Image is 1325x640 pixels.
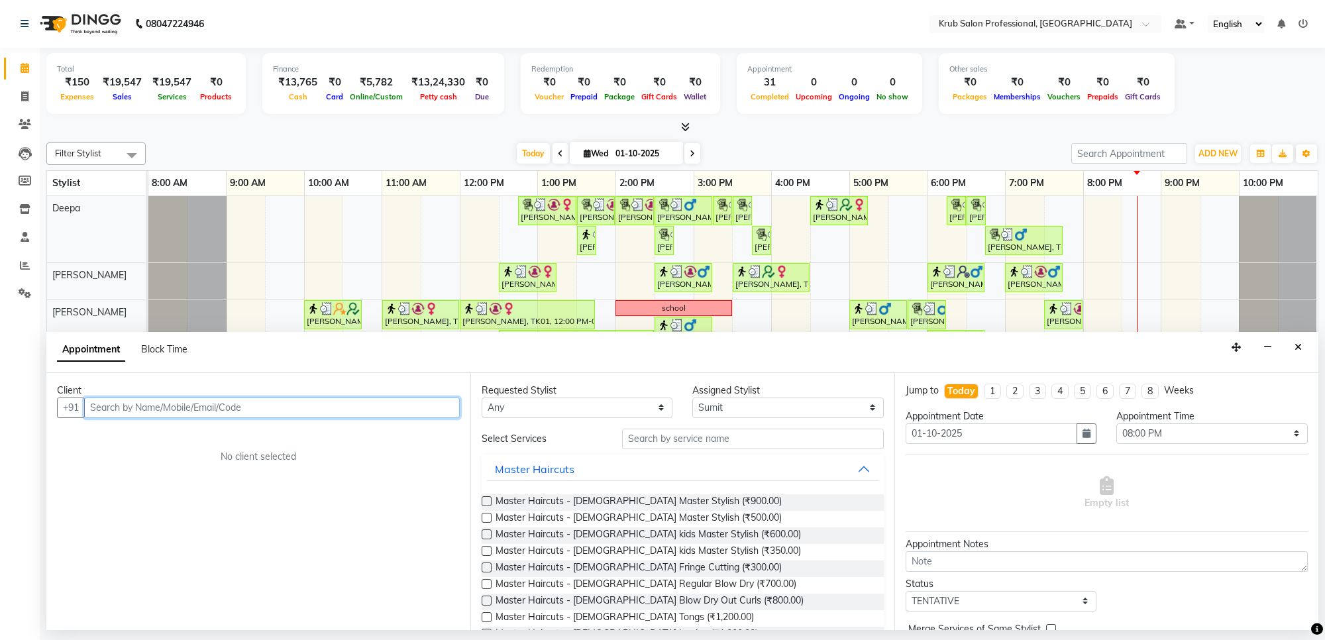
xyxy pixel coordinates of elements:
div: [PERSON_NAME], TK11, 07:30 PM-08:00 PM, Experts Haircuts - [DEMOGRAPHIC_DATA] [PERSON_NAME] Styling [1045,302,1081,327]
img: logo [34,5,125,42]
div: [PERSON_NAME], TK06, 03:30 PM-04:30 PM, Hair Colour & Chemical Services - [DEMOGRAPHIC_DATA] Touc... [734,265,808,290]
span: Empty list [1085,476,1129,510]
span: Stylist [52,177,80,189]
span: Master Haircuts - [DEMOGRAPHIC_DATA] Fringe Cutting (₹300.00) [496,560,782,577]
span: Merge Services of Same Stylist [908,622,1041,639]
span: Master Haircuts - [DEMOGRAPHIC_DATA] Blow Dry Out Curls (₹800.00) [496,594,804,610]
div: 0 [792,75,835,90]
div: ₹150 [57,75,97,90]
span: No show [873,92,912,101]
div: ₹0 [1084,75,1122,90]
span: Ongoing [835,92,873,101]
div: 0 [873,75,912,90]
a: 10:00 AM [305,174,352,193]
div: Weeks [1164,384,1194,398]
div: [PERSON_NAME], TK02, 03:15 PM-03:30 PM, Threading - [DEMOGRAPHIC_DATA] Eyebrows [714,198,731,223]
li: 1 [984,384,1001,399]
div: ₹0 [567,75,601,90]
input: Search by Name/Mobile/Email/Code [84,398,460,418]
li: 8 [1141,384,1159,399]
div: [PERSON_NAME], TK08, 06:30 PM-06:45 PM, Nails - Nail File and Cutting [968,198,984,223]
div: [PERSON_NAME], TK08, 06:45 PM-07:45 PM, Cleanup - Advance Clean up [986,228,1061,253]
div: [PERSON_NAME], TK02, 02:30 PM-03:15 PM, Manicure & Pedicure - [PERSON_NAME] Pedicure [656,198,711,223]
span: Products [197,92,235,101]
div: Status [906,577,1096,591]
li: 5 [1074,384,1091,399]
div: Total [57,64,235,75]
div: ₹0 [197,75,235,90]
div: 0 [835,75,873,90]
li: 3 [1029,384,1046,399]
a: 3:00 PM [694,174,736,193]
a: 6:00 PM [927,174,969,193]
span: Package [601,92,638,101]
div: ₹0 [1122,75,1164,90]
div: Redemption [531,64,710,75]
div: Other sales [949,64,1164,75]
a: 4:00 PM [772,174,814,193]
div: [PERSON_NAME], TK02, 03:30 PM-03:45 PM, Threading - [DEMOGRAPHIC_DATA] Upperlips [734,198,751,223]
input: Search by service name [622,429,884,449]
div: Requested Stylist [482,384,672,398]
b: 08047224946 [146,5,204,42]
span: Appointment [57,338,125,362]
span: Wed [580,148,611,158]
span: Master Haircuts - [DEMOGRAPHIC_DATA] kids Master Stylish (₹350.00) [496,544,801,560]
span: Prepaid [567,92,601,101]
span: Wallet [680,92,710,101]
a: 12:00 PM [460,174,507,193]
input: 2025-10-01 [611,144,678,164]
div: [PERSON_NAME], TK08, 05:45 PM-06:15 PM, Experts Haircuts - [DEMOGRAPHIC_DATA] [PERSON_NAME] Styling [909,302,945,327]
span: Deepa [52,202,80,214]
a: 2:00 PM [616,174,658,193]
span: Petty cash [417,92,460,101]
span: [PERSON_NAME] [52,269,127,281]
div: Master Haircuts [495,461,574,477]
div: ₹13,765 [273,75,323,90]
div: ₹0 [531,75,567,90]
div: ₹0 [323,75,346,90]
div: Select Services [472,432,612,446]
span: Packages [949,92,990,101]
button: ADD NEW [1195,144,1241,163]
div: [PERSON_NAME], TK01, 11:00 AM-12:00 PM, Hair Colour & Chemical Services - [DEMOGRAPHIC_DATA] Touc... [384,302,458,327]
div: ₹0 [601,75,638,90]
a: 9:00 AM [227,174,269,193]
li: 4 [1051,384,1069,399]
div: Today [947,384,975,398]
span: [PERSON_NAME] [52,306,127,318]
div: ₹0 [949,75,990,90]
div: Appointment Date [906,409,1096,423]
a: 10:00 PM [1240,174,1287,193]
span: Sales [109,92,135,101]
div: [PERSON_NAME], TK08, 06:15 PM-06:30 PM, Nails - Nail File and Cutting [948,198,965,223]
div: ₹0 [1044,75,1084,90]
a: 5:00 PM [850,174,892,193]
button: Close [1289,337,1308,358]
div: Jump to [906,384,939,398]
span: Due [472,92,492,101]
span: Completed [747,92,792,101]
div: Appointment Notes [906,537,1308,551]
span: Voucher [531,92,567,101]
span: Master Haircuts - [DEMOGRAPHIC_DATA] Regular Blow Dry (₹700.00) [496,577,796,594]
div: ₹19,547 [147,75,197,90]
div: Finance [273,64,494,75]
a: 1:00 PM [538,174,580,193]
a: 7:00 PM [1006,174,1047,193]
div: ₹5,782 [346,75,406,90]
a: 9:00 PM [1161,174,1203,193]
div: [PERSON_NAME], TK06, 04:30 PM-05:15 PM, Manicure & Pedicure - [PERSON_NAME] Pedicure [812,198,867,223]
span: Filter Stylist [55,148,101,158]
div: [PERSON_NAME], TK01, 02:30 PM-02:45 PM, Threading - [DEMOGRAPHIC_DATA] Upperlips [656,228,672,253]
div: [PERSON_NAME], TK01, 01:30 PM-01:45 PM, Threading - [DEMOGRAPHIC_DATA] Eyebrows [578,228,595,253]
span: Expenses [57,92,97,101]
span: Upcoming [792,92,835,101]
span: Online/Custom [346,92,406,101]
div: ₹19,547 [97,75,147,90]
input: Search Appointment [1071,143,1187,164]
span: Master Haircuts - [DEMOGRAPHIC_DATA] kids Master Stylish (₹600.00) [496,527,801,544]
div: 31 [747,75,792,90]
div: ₹0 [990,75,1044,90]
li: 6 [1096,384,1114,399]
